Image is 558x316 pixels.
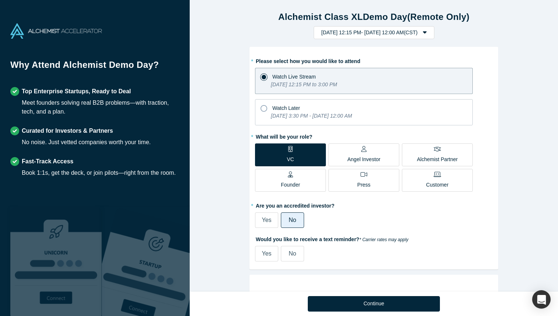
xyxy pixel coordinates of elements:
[357,181,371,189] p: Press
[102,207,193,316] img: Prism AI
[10,58,179,77] h1: Why Attend Alchemist Demo Day?
[255,199,493,210] label: Are you an accredited investor?
[359,237,409,242] em: * Carrier rates may apply
[272,74,316,80] span: Watch Live Stream
[281,181,300,189] p: Founder
[289,250,296,257] span: No
[22,98,179,116] div: Meet founders solving real B2B problems—with traction, tech, and a plan.
[272,105,300,111] span: Watch Later
[262,250,271,257] span: Yes
[10,207,102,316] img: Robust Technologies
[347,156,380,163] p: Angel Investor
[22,158,73,164] strong: Fast-Track Access
[22,128,113,134] strong: Curated for Investors & Partners
[22,169,176,177] div: Book 1:1s, get the deck, or join pilots—right from the room.
[10,23,102,39] img: Alchemist Accelerator Logo
[417,156,458,163] p: Alchemist Partner
[22,138,151,147] div: No noise. Just vetted companies worth your time.
[289,217,296,223] span: No
[426,181,449,189] p: Customer
[255,131,493,141] label: What will be your role?
[271,81,337,87] i: [DATE] 12:15 PM to 3:00 PM
[255,233,493,243] label: Would you like to receive a text reminder?
[271,113,352,119] i: [DATE] 3:30 PM - [DATE] 12:00 AM
[255,55,493,65] label: Please select how you would like to attend
[262,217,271,223] span: Yes
[287,156,294,163] p: VC
[22,88,131,94] strong: Top Enterprise Startups, Ready to Deal
[278,12,469,22] strong: Alchemist Class XL Demo Day (Remote Only)
[314,26,434,39] button: [DATE] 12:15 PM- [DATE] 12:00 AM(CST)
[308,296,440,312] button: Continue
